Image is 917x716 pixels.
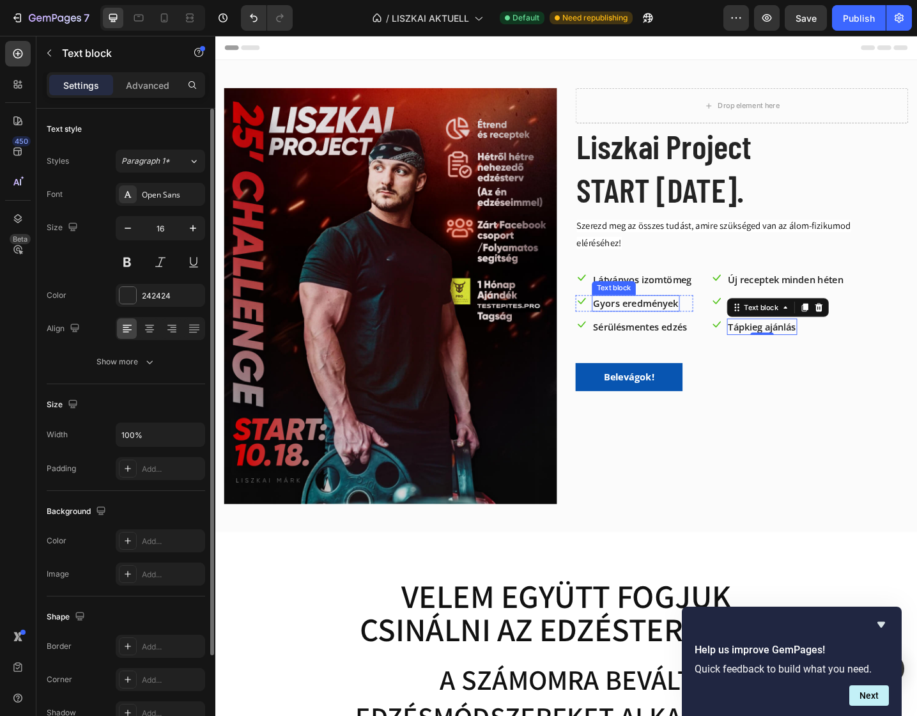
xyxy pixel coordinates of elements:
[785,5,827,31] button: Save
[386,12,389,25] span: /
[394,95,700,192] h2: Rich Text Editor. Editing area: main
[47,219,81,237] div: Size
[10,234,31,244] div: Beta
[47,123,82,135] div: Text style
[47,396,81,414] div: Size
[47,320,82,338] div: Align
[560,284,638,300] p: Motiváló csapat
[84,10,89,26] p: 7
[843,12,875,25] div: Publish
[96,355,156,368] div: Show more
[142,463,202,475] div: Add...
[142,536,202,547] div: Add...
[392,12,469,25] span: LISZKAI AKTUELL
[560,259,686,274] p: Új receptek minden héten
[695,663,889,675] p: Quick feedback to build what you need.
[695,642,889,658] h2: Help us improve GemPages!
[874,617,889,632] button: Hide survey
[142,641,202,653] div: Add...
[47,189,63,200] div: Font
[142,290,202,302] div: 242424
[796,13,817,24] span: Save
[832,5,886,31] button: Publish
[512,12,539,24] span: Default
[47,290,66,301] div: Color
[413,284,506,300] p: Gyors eredmények
[47,568,69,580] div: Image
[695,617,889,706] div: Help us improve GemPages!
[62,45,171,61] p: Text block
[116,150,205,173] button: Paragraph 1*
[47,641,72,652] div: Border
[562,12,628,24] span: Need republishing
[47,155,69,167] div: Styles
[575,291,618,302] div: Text block
[413,310,516,325] p: Sérülésmentes edzés
[47,429,68,440] div: Width
[47,535,66,547] div: Color
[139,595,628,666] p: VELEM EGYÜTT FOGJUK CSINÁLNI AZ EdZÉSTERVEKET
[560,310,635,325] p: Tápkieg ajánlás
[47,463,76,474] div: Padding
[142,189,202,201] div: Open Sans
[241,5,293,31] div: Undo/Redo
[47,674,72,685] div: Corner
[424,365,480,380] div: Belevágok!
[5,5,95,31] button: 7
[394,357,511,388] a: Belevágok!
[47,609,88,626] div: Shape
[414,270,457,281] div: Text block
[126,79,169,92] p: Advanced
[121,155,170,167] span: Paragraph 1*
[12,136,31,146] div: 450
[395,201,695,233] span: Szerezd meg az összes tudást, amire szükséged van az álom-fizikumod eléréséhez!
[142,674,202,686] div: Add...
[550,71,617,81] div: Drop element here
[116,423,204,446] input: Auto
[47,350,205,373] button: Show more
[395,97,698,191] p: Liszkai Project START [DATE].
[142,569,202,580] div: Add...
[47,503,109,520] div: Background
[63,79,99,92] p: Settings
[413,259,521,274] p: Látványos izomtömeg
[215,36,917,716] iframe: Design area
[849,685,889,706] button: Next question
